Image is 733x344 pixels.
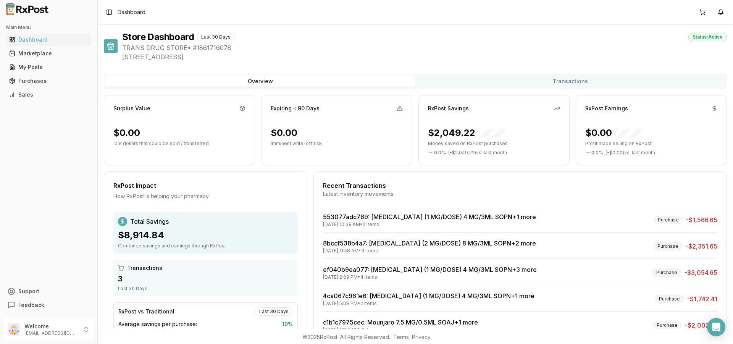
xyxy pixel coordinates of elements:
div: Purchase [655,295,684,303]
a: 4ca067c961e6: [MEDICAL_DATA] (1 MG/DOSE) 4 MG/3ML SOPN+1 more [323,292,534,300]
span: Dashboard [118,8,145,16]
span: ( - $0.00 ) vs. last month [605,150,655,156]
div: Purchase [654,216,683,224]
span: 10 % [282,320,293,328]
span: -$3,054.65 [685,268,717,277]
div: 3 [118,273,293,284]
a: Sales [6,88,91,102]
img: User avatar [8,323,20,336]
div: [DATE] 11:58 AM • 3 items [323,248,536,254]
div: Dashboard [9,36,88,44]
a: 8bccf538b4a7: [MEDICAL_DATA] (2 MG/DOSE) 8 MG/3ML SOPN+2 more [323,239,536,247]
div: Expiring ≤ 90 Days [271,105,320,112]
span: Average savings per purchase: [118,320,197,328]
span: -$2,002.41 [685,321,717,330]
span: TRANS DRUG STORE • # 1861716078 [122,43,727,52]
div: Surplus Value [113,105,150,112]
p: Idle dollars that could be sold / transferred [113,141,245,147]
span: Feedback [18,301,44,309]
div: Combined savings and earnings through RxPost [118,243,293,249]
div: Recent Transactions [323,181,717,190]
button: Purchases [3,75,94,87]
a: Privacy [412,334,431,340]
span: [STREET_ADDRESS] [122,52,727,61]
div: [DATE] 10:38 AM • 2 items [323,221,536,228]
a: 553077adc789: [MEDICAL_DATA] (1 MG/DOSE) 4 MG/3ML SOPN+1 more [323,213,536,221]
div: Purchase [653,242,683,250]
div: My Posts [9,63,88,71]
h1: Store Dashboard [122,31,194,43]
span: 0.0 % [434,150,446,156]
a: Terms [393,334,409,340]
button: Marketplace [3,47,94,60]
span: 0.0 % [591,150,603,156]
div: [DATE] 5:08 PM • 2 items [323,300,534,307]
button: Sales [3,89,94,101]
p: [EMAIL_ADDRESS][DOMAIN_NAME] [24,330,77,336]
p: Welcome [24,323,77,330]
button: Support [3,284,94,298]
a: Purchases [6,74,91,88]
a: My Posts [6,60,91,74]
span: Total Savings [130,217,169,226]
div: [DATE] 12:56 PM • 2 items [323,327,478,333]
div: RxPost Savings [428,105,469,112]
span: Transactions [127,264,162,272]
div: $8,914.84 [118,229,293,241]
div: $2,049.22 [428,127,506,139]
button: My Posts [3,61,94,73]
div: Latest inventory movements [323,190,717,198]
button: Overview [105,75,415,87]
div: Marketplace [9,50,88,57]
div: RxPost Earnings [585,105,628,112]
div: Purchase [652,321,682,329]
div: Status: Active [688,33,727,41]
button: Transactions [415,75,725,87]
div: $0.00 [271,127,297,139]
div: [DATE] 2:09 PM • 4 items [323,274,537,280]
div: Last 30 Days [255,307,293,316]
div: $0.00 [585,127,643,139]
div: Sales [9,91,88,99]
a: Dashboard [6,33,91,47]
div: How RxPost is helping your pharmacy [113,192,298,200]
p: Profit made selling on RxPost [585,141,717,147]
a: c1b1c7975cec: Mounjaro 7.5 MG/0.5ML SOAJ+1 more [323,318,478,326]
div: Last 30 Days [118,286,293,292]
p: Imminent write-off risk [271,141,403,147]
div: Open Intercom Messenger [707,318,725,336]
img: RxPost Logo [3,3,52,15]
div: RxPost vs Traditional [118,308,174,315]
h2: Main Menu [6,24,91,31]
p: Money saved on RxPost purchases [428,141,560,147]
div: Last 30 Days [197,33,235,41]
span: -$2,351.65 [686,242,717,251]
button: Dashboard [3,34,94,46]
div: Purchase [652,268,681,277]
span: -$1,566.65 [686,215,717,224]
div: Purchases [9,77,88,85]
span: -$1,742.41 [687,294,717,304]
nav: breadcrumb [118,8,145,16]
button: Feedback [3,298,94,312]
div: RxPost Impact [113,181,298,190]
div: $0.00 [113,127,140,139]
span: ( - $2,049.22 ) vs. last month [448,150,507,156]
a: ef040b9ea077: [MEDICAL_DATA] (1 MG/DOSE) 4 MG/3ML SOPN+3 more [323,266,537,273]
a: Marketplace [6,47,91,60]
